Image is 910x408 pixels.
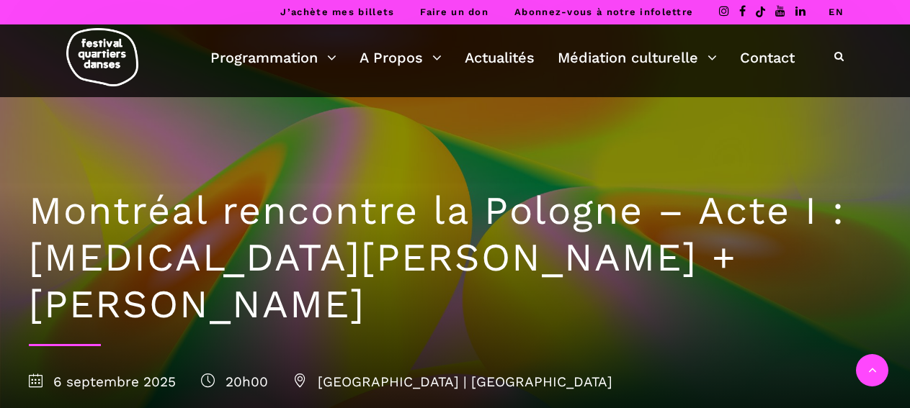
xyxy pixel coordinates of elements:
[360,45,442,70] a: A Propos
[293,373,612,390] span: [GEOGRAPHIC_DATA] | [GEOGRAPHIC_DATA]
[514,6,693,17] a: Abonnez-vous à notre infolettre
[829,6,844,17] a: EN
[29,373,176,390] span: 6 septembre 2025
[420,6,489,17] a: Faire un don
[465,45,535,70] a: Actualités
[740,45,795,70] a: Contact
[201,373,268,390] span: 20h00
[280,6,394,17] a: J’achète mes billets
[210,45,336,70] a: Programmation
[29,188,881,327] h1: Montréal rencontre la Pologne – Acte I : [MEDICAL_DATA][PERSON_NAME] + [PERSON_NAME]
[66,28,138,86] img: logo-fqd-med
[558,45,717,70] a: Médiation culturelle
